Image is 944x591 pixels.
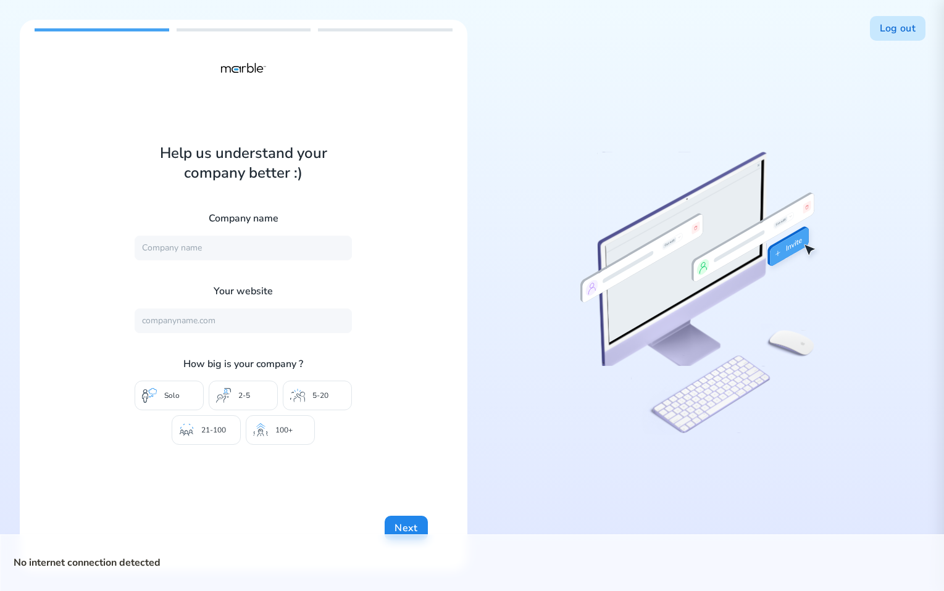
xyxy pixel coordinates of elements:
p: Your website [135,285,352,299]
button: Next [385,516,427,540]
p: 21-100 [201,425,226,435]
h3: No internet connection detected [14,555,930,570]
h1: Help us understand your company better :) [135,143,352,183]
input: Company name [135,236,352,260]
button: Log out [870,16,925,41]
p: Solo [164,391,180,400]
p: Company name [135,212,352,226]
p: How big is your company ? [135,358,352,371]
input: companyname.com [135,308,352,333]
p: 100+ [275,425,293,435]
p: 5-20 [312,391,328,400]
p: 2-5 [238,391,250,400]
